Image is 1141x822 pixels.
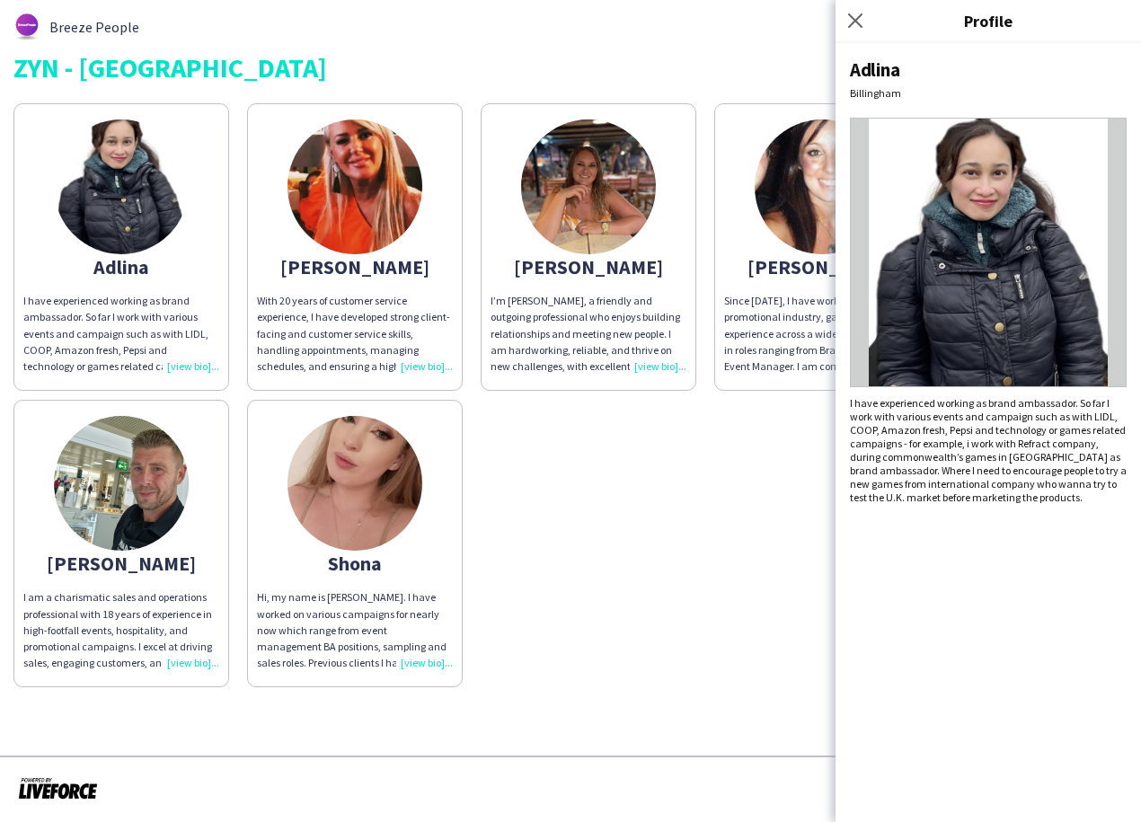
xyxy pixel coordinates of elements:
img: Crew avatar or photo [850,118,1127,387]
div: [PERSON_NAME] [724,259,920,275]
img: thumb-62876bd588459.png [13,13,40,40]
span: Breeze People [49,19,139,35]
div: Adlina [850,57,1127,82]
div: I’m [PERSON_NAME], a friendly and outgoing professional who enjoys building relationships and mee... [491,293,686,375]
img: thumb-b28929de-0264-4fcd-a47c-ad7f64e29c1e.jpg [755,119,889,254]
div: Adlina [23,259,219,275]
div: With 20 years of customer service experience, I have developed strong client-facing and customer ... [257,293,453,375]
div: Billingham [850,86,1127,100]
img: thumb-47845128-106a-4339-b9f8-dbd3515b4a62.jpg [54,119,189,254]
img: thumb-bd4318b4-ae19-44e1-9043-aa8f36116d05.jpg [287,119,422,254]
img: thumb-8a6ee132-4208-4da4-8a17-9d117ae6aeb4.jpg [54,416,189,551]
img: Powered by Liveforce [18,775,98,800]
div: [PERSON_NAME] [257,259,453,275]
div: I have experienced working as brand ambassador. So far I work with various events and campaign su... [23,293,219,375]
div: I have experienced working as brand ambassador. So far I work with various events and campaign su... [850,396,1127,504]
div: Since [DATE], I have worked full-time in the promotional industry, gaining extensive experience a... [724,293,920,375]
div: [PERSON_NAME] [23,555,219,571]
div: [PERSON_NAME] [491,259,686,275]
img: thumb-6111c15d53875.jpg [287,416,422,551]
p: I am a charismatic sales and operations professional with 18 years of experience in high-footfall... [23,589,219,671]
div: Hi, my name is [PERSON_NAME]. I have worked on various campaigns for nearly now which range from ... [257,589,453,671]
div: ZYN - [GEOGRAPHIC_DATA] [13,54,1128,81]
h3: Profile [836,9,1141,32]
div: Shona [257,555,453,571]
img: thumb-635033ec327b4.jpeg [521,119,656,254]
